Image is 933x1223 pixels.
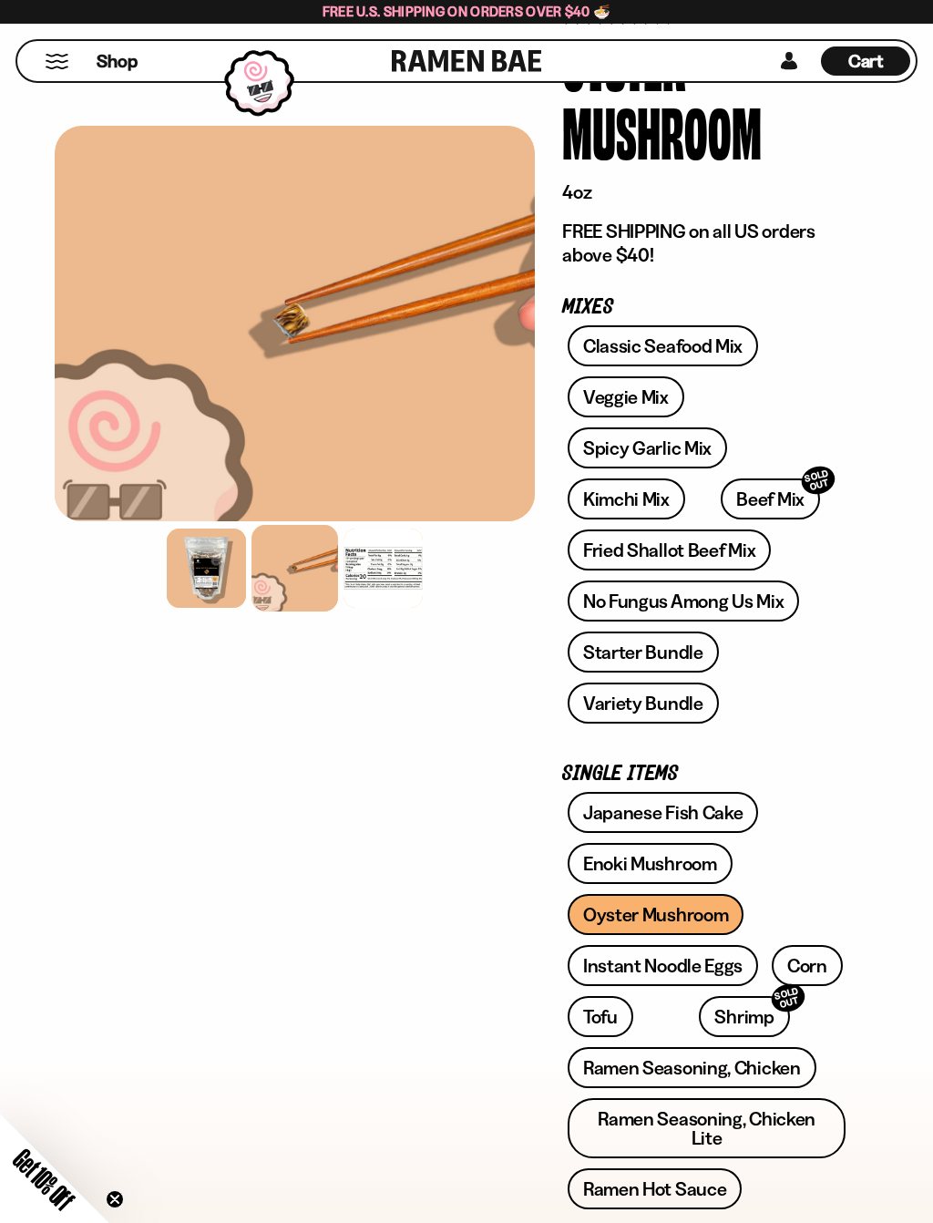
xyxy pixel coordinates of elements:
[772,945,843,986] a: Corn
[721,478,820,519] a: Beef MixSOLD OUT
[568,529,771,570] a: Fried Shallot Beef Mix
[568,632,719,673] a: Starter Bundle
[568,683,719,724] a: Variety Bundle
[97,49,138,74] span: Shop
[768,981,808,1016] div: SOLD OUT
[568,325,758,366] a: Classic Seafood Mix
[699,996,789,1037] a: ShrimpSOLD OUT
[8,1144,79,1215] span: Get 10% Off
[97,46,138,76] a: Shop
[568,792,759,833] a: Japanese Fish Cake
[848,50,884,72] span: Cart
[106,1190,124,1208] button: Close teaser
[568,843,733,884] a: Enoki Mushroom
[562,766,851,783] p: Single Items
[562,220,851,268] p: FREE SHIPPING on all US orders above $40!
[568,1098,846,1158] a: Ramen Seasoning, Chicken Lite
[821,41,910,81] a: Cart
[562,299,851,316] p: Mixes
[323,3,611,20] span: Free U.S. Shipping on Orders over $40 🍜
[798,463,838,498] div: SOLD OUT
[562,97,762,165] div: Mushroom
[562,180,851,204] p: 4oz
[45,54,69,69] button: Mobile Menu Trigger
[568,427,727,468] a: Spicy Garlic Mix
[568,1168,743,1209] a: Ramen Hot Sauce
[568,996,633,1037] a: Tofu
[568,376,684,417] a: Veggie Mix
[568,581,799,622] a: No Fungus Among Us Mix
[568,478,685,519] a: Kimchi Mix
[568,1047,816,1088] a: Ramen Seasoning, Chicken
[568,945,758,986] a: Instant Noodle Eggs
